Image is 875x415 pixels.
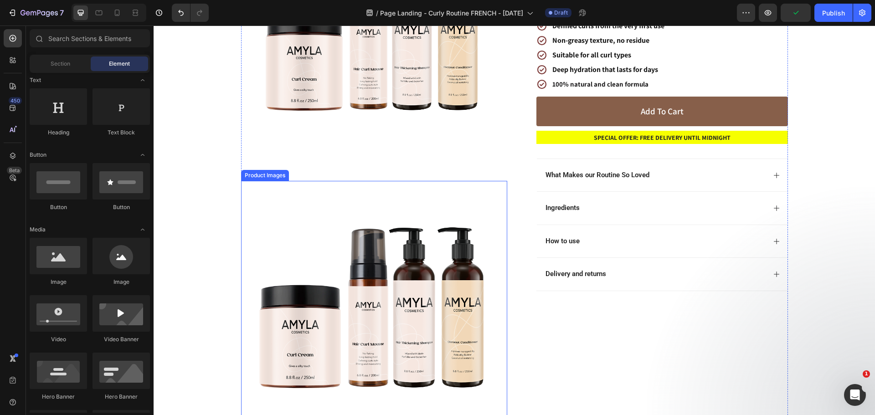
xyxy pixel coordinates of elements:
[51,60,70,68] span: Section
[440,108,577,116] strong: Special offer: Free delivery until midnight
[154,26,875,415] iframe: Design area
[30,278,87,286] div: Image
[89,146,134,154] div: Product Images
[135,148,150,162] span: Toggle open
[30,76,41,84] span: Text
[814,4,853,22] button: Publish
[399,39,511,50] p: Deep hydration that lasts for days
[30,151,46,159] span: Button
[93,393,150,401] div: Hero Banner
[487,80,530,92] div: Add to cart
[135,73,150,87] span: Toggle open
[93,278,150,286] div: Image
[109,60,130,68] span: Element
[399,10,511,20] p: Non-greasy texture, no residue
[863,370,870,378] span: 1
[392,211,426,220] p: How to use
[172,4,209,22] div: Undo/Redo
[844,384,866,406] iframe: Intercom live chat
[30,335,87,343] div: Video
[9,97,22,104] div: 450
[93,203,150,211] div: Button
[30,29,150,47] input: Search Sections & Elements
[383,71,634,101] button: Add to cart
[93,335,150,343] div: Video Banner
[7,167,22,174] div: Beta
[93,128,150,137] div: Text Block
[822,8,845,18] div: Publish
[30,393,87,401] div: Hero Banner
[392,145,496,154] p: What Makes our Routine So Loved
[392,244,453,253] p: Delivery and returns
[30,203,87,211] div: Button
[399,24,511,35] p: Suitable for all curl types
[60,7,64,18] p: 7
[554,9,568,17] span: Draft
[30,225,46,234] span: Media
[399,54,495,63] span: 100% natural and clean formula
[4,4,68,22] button: 7
[135,222,150,237] span: Toggle open
[380,8,523,18] span: Page Landing - Curly Routine FRENCH - [DATE]
[30,128,87,137] div: Heading
[392,178,426,187] p: Ingredients
[376,8,378,18] span: /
